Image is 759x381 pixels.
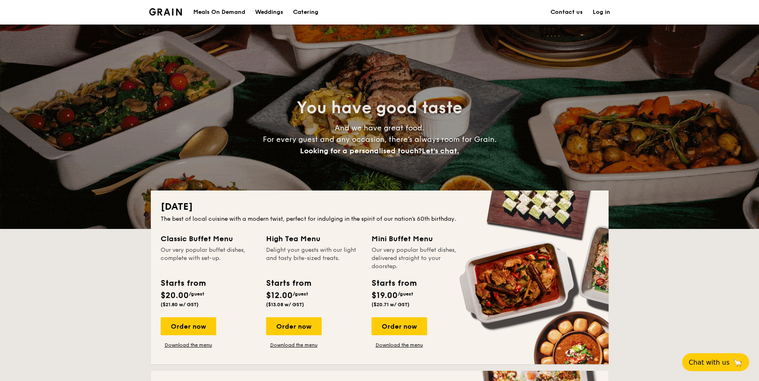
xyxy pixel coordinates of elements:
span: /guest [189,291,204,297]
div: Our very popular buffet dishes, delivered straight to your doorstep. [372,246,467,271]
div: Delight your guests with our light and tasty bite-sized treats. [266,246,362,271]
div: Classic Buffet Menu [161,233,256,244]
span: Let's chat. [422,146,459,155]
span: ($20.71 w/ GST) [372,302,410,307]
a: Download the menu [266,342,322,348]
div: Order now [372,317,427,335]
button: Chat with us🦙 [682,353,749,371]
span: Looking for a personalised touch? [300,146,422,155]
span: Chat with us [689,359,730,366]
div: Starts from [161,277,205,289]
div: Order now [266,317,322,335]
a: Logotype [149,8,182,16]
h2: [DATE] [161,200,599,213]
span: And we have great food. For every guest and any occasion, there’s always room for Grain. [263,123,497,155]
div: High Tea Menu [266,233,362,244]
div: Our very popular buffet dishes, complete with set-up. [161,246,256,271]
div: The best of local cuisine with a modern twist, perfect for indulging in the spirit of our nation’... [161,215,599,223]
div: Mini Buffet Menu [372,233,467,244]
span: $20.00 [161,291,189,300]
span: 🦙 [733,358,743,367]
span: /guest [293,291,308,297]
div: Order now [161,317,216,335]
div: Starts from [266,277,311,289]
img: Grain [149,8,182,16]
span: ($21.80 w/ GST) [161,302,199,307]
span: $12.00 [266,291,293,300]
span: ($13.08 w/ GST) [266,302,304,307]
span: $19.00 [372,291,398,300]
div: Starts from [372,277,416,289]
a: Download the menu [161,342,216,348]
span: You have good taste [297,98,462,118]
span: /guest [398,291,413,297]
a: Download the menu [372,342,427,348]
